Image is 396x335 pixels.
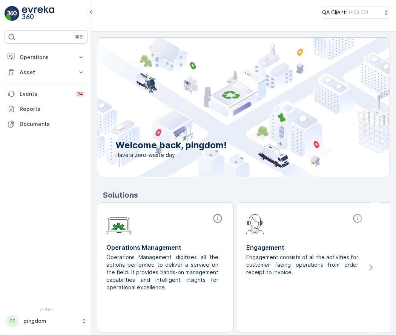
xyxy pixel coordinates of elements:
button: Operations [5,50,88,65]
p: ⌘B [75,34,83,40]
button: QA Client(+03:00) [322,6,390,19]
span: Have a zero-waste day [115,151,227,159]
p: Engagement consists of all the activities for customer facing operations from order receipt to in... [246,254,358,276]
a: Reports [5,101,88,117]
div: PP [6,315,18,327]
p: Events [20,90,71,98]
button: PPpingdom [5,313,88,329]
a: Events34 [5,86,88,101]
button: Asset [5,65,88,80]
p: Operations Management [106,243,224,252]
img: module-icon [246,213,264,234]
p: Reports [20,105,85,113]
p: Solutions [103,189,390,201]
p: Documents [20,120,85,128]
p: Welcome back, pingdom! [115,139,227,151]
p: QA Client [322,9,346,16]
p: Asset [20,69,73,76]
img: city illustration [63,38,390,177]
span: v 1.48.1 [5,307,88,312]
img: module-icon [106,213,131,235]
p: 34 [77,91,83,97]
p: pingdom [23,317,77,325]
p: Operations Management digitises all the actions performed to deliver a service on the field. It p... [106,254,218,291]
p: ( +03:00 ) [349,9,368,15]
p: Engagement [246,243,364,252]
a: Documents [5,117,88,132]
img: logo [5,6,20,21]
img: logo_light-DOdMpM7g.png [22,6,54,21]
p: Operations [20,54,73,61]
